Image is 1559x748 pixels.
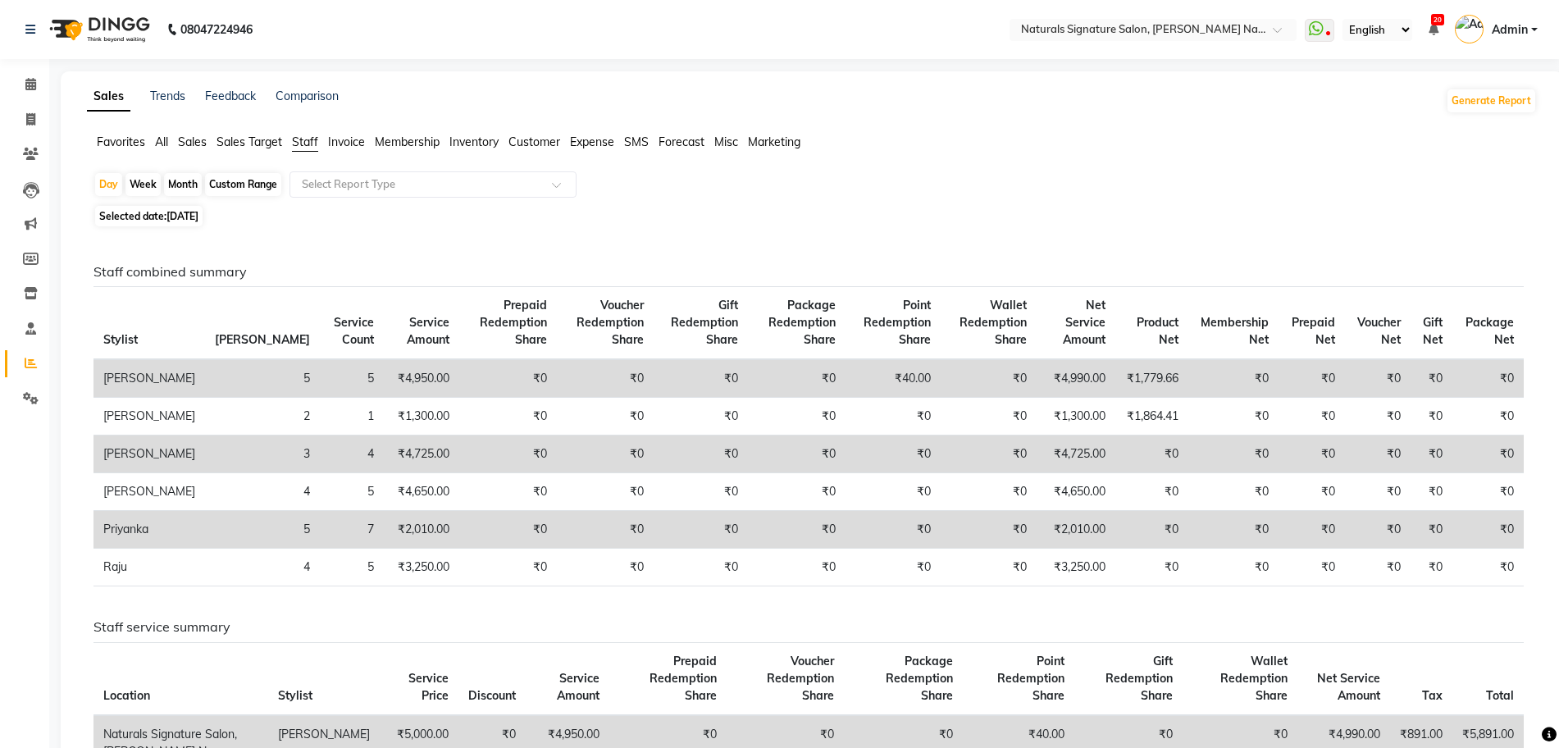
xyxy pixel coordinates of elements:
td: ₹0 [557,549,654,586]
td: ₹0 [846,473,941,511]
span: Voucher Redemption Share [577,298,644,347]
td: ₹0 [459,473,556,511]
a: Comparison [276,89,339,103]
a: Feedback [205,89,256,103]
td: ₹0 [1411,398,1452,436]
td: ₹0 [654,511,748,549]
td: ₹0 [1345,473,1411,511]
td: ₹3,250.00 [384,549,459,586]
img: logo [42,7,154,52]
td: ₹0 [1411,473,1452,511]
span: Expense [570,135,614,149]
h6: Staff service summary [93,619,1524,635]
td: ₹0 [1188,549,1279,586]
span: Gift Net [1423,315,1443,347]
span: Wallet Redemption Share [1220,654,1288,703]
td: ₹0 [1188,359,1279,398]
span: Sales [178,135,207,149]
td: ₹0 [1279,398,1344,436]
td: ₹0 [941,511,1037,549]
span: Prepaid Redemption Share [480,298,547,347]
td: 4 [205,473,320,511]
td: ₹0 [1345,511,1411,549]
span: Stylist [278,688,312,703]
span: Service Amount [557,671,599,703]
td: ₹4,725.00 [1037,436,1115,473]
span: Package Net [1466,315,1514,347]
td: ₹0 [941,549,1037,586]
span: Forecast [659,135,704,149]
a: 20 [1429,22,1438,37]
span: Invoice [328,135,365,149]
td: [PERSON_NAME] [93,473,205,511]
td: ₹0 [941,398,1037,436]
td: ₹0 [846,511,941,549]
span: Net Service Amount [1063,298,1105,347]
span: Gift Redemption Share [671,298,738,347]
td: ₹40.00 [846,359,941,398]
span: 20 [1431,14,1444,25]
td: 5 [205,359,320,398]
b: 08047224946 [180,7,253,52]
span: Prepaid Redemption Share [650,654,717,703]
td: ₹3,250.00 [1037,549,1115,586]
td: ₹2,010.00 [384,511,459,549]
td: ₹0 [459,511,556,549]
span: Staff [292,135,318,149]
td: ₹0 [748,549,846,586]
span: Sales Target [217,135,282,149]
div: Day [95,173,122,196]
h6: Staff combined summary [93,264,1524,280]
td: Raju [93,549,205,586]
td: 4 [320,436,384,473]
td: ₹0 [748,436,846,473]
td: ₹0 [1188,436,1279,473]
span: Marketing [748,135,800,149]
button: Generate Report [1447,89,1535,112]
td: ₹0 [1452,436,1524,473]
td: ₹0 [1188,473,1279,511]
span: Stylist [103,332,138,347]
td: ₹0 [557,473,654,511]
td: ₹0 [748,473,846,511]
td: ₹0 [1452,473,1524,511]
span: Gift Redemption Share [1105,654,1173,703]
td: ₹0 [1188,398,1279,436]
td: ₹4,950.00 [384,359,459,398]
td: ₹4,650.00 [1037,473,1115,511]
td: 4 [205,549,320,586]
span: Product Net [1137,315,1178,347]
span: [PERSON_NAME] [215,332,310,347]
span: Package Redemption Share [768,298,836,347]
span: [DATE] [166,210,198,222]
td: ₹4,990.00 [1037,359,1115,398]
td: ₹1,300.00 [384,398,459,436]
span: Misc [714,135,738,149]
td: ₹0 [748,398,846,436]
td: ₹0 [557,511,654,549]
td: ₹0 [1279,436,1344,473]
span: Favorites [97,135,145,149]
span: Selected date: [95,206,203,226]
span: Inventory [449,135,499,149]
td: ₹0 [1345,549,1411,586]
span: Net Service Amount [1317,671,1380,703]
td: 5 [320,359,384,398]
span: Discount [468,688,516,703]
span: Point Redemption Share [997,654,1064,703]
td: ₹0 [1452,359,1524,398]
td: ₹0 [941,359,1037,398]
span: Tax [1422,688,1443,703]
span: Total [1486,688,1514,703]
td: ₹0 [1411,549,1452,586]
td: ₹0 [654,436,748,473]
td: ₹1,779.66 [1115,359,1188,398]
td: ₹0 [557,436,654,473]
span: Voucher Net [1357,315,1401,347]
td: [PERSON_NAME] [93,436,205,473]
td: ₹0 [846,549,941,586]
span: Membership Net [1201,315,1269,347]
span: Service Price [408,671,449,703]
td: Priyanka [93,511,205,549]
td: [PERSON_NAME] [93,398,205,436]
